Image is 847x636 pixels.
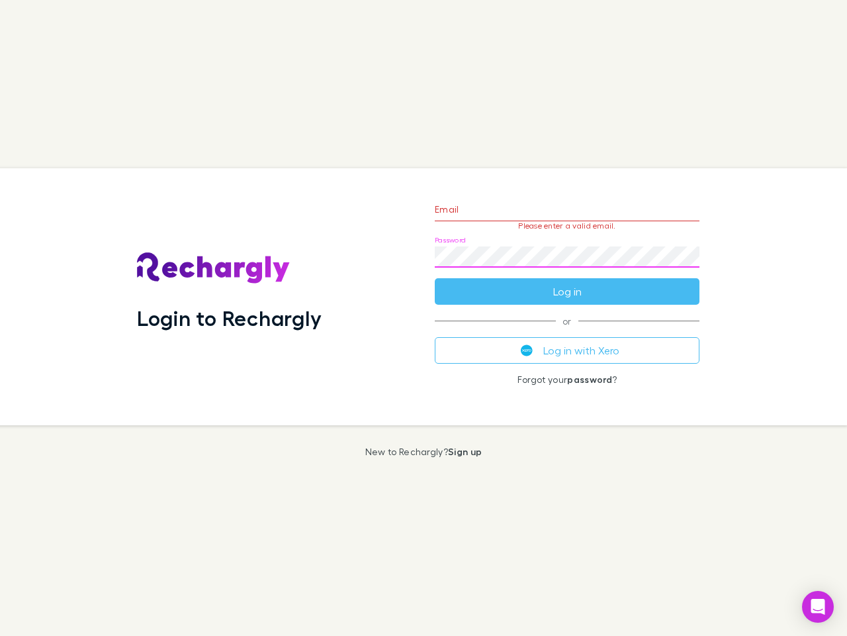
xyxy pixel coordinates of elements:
[435,235,466,245] label: Password
[365,447,482,457] p: New to Rechargly?
[137,305,322,331] h1: Login to Rechargly
[435,278,699,305] button: Log in
[567,374,612,385] a: password
[435,221,699,231] p: Please enter a valid email.
[435,337,699,364] button: Log in with Xero
[435,321,699,321] span: or
[435,374,699,385] p: Forgot your ?
[448,446,482,457] a: Sign up
[802,591,834,623] div: Open Intercom Messenger
[521,344,533,356] img: Xero's logo
[137,252,290,284] img: Rechargly's Logo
